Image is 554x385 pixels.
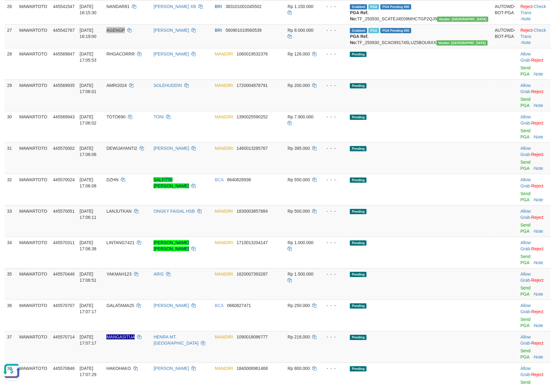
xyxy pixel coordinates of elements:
[53,303,75,308] span: 445570707
[518,48,550,80] td: ·
[350,366,366,371] span: Pending
[520,272,531,283] span: ·
[520,285,530,297] a: Send PGA
[237,146,268,151] span: Copy 1460013285767 to clipboard
[521,16,531,21] a: Note
[287,272,313,276] span: Rp 1.500.000
[237,209,268,214] span: Copy 1830003857884 to clipboard
[53,146,75,151] span: 445570002
[350,240,366,246] span: Pending
[534,197,543,202] a: Note
[287,4,313,9] span: Rp 1.150.000
[106,177,118,182] span: DZHN
[322,145,345,151] div: - - -
[153,4,196,9] a: [PERSON_NAME] XB
[53,366,75,371] span: 445570846
[153,209,195,214] a: ONGKY FAISAL HSB
[79,83,96,94] span: [DATE] 17:06:01
[531,309,543,314] a: Reject
[106,240,134,245] span: LINTANG7421
[287,114,313,119] span: Rp 7.900.000
[226,4,262,9] span: Copy 383101001045502 to clipboard
[287,303,310,308] span: Rp 250.000
[215,4,222,9] span: BRI
[106,4,129,9] span: NANDAR81
[287,177,310,182] span: Rp 550.000
[534,323,543,328] a: Note
[322,3,345,10] div: - - -
[322,82,345,88] div: - - -
[2,2,21,21] button: Open LiveChat chat widget
[237,114,268,119] span: Copy 1390025590252 to clipboard
[534,72,543,76] a: Note
[350,272,366,277] span: Pending
[153,334,198,346] a: HENRA MT. [GEOGRAPHIC_DATA]
[153,114,164,119] a: TONI
[322,177,345,183] div: - - -
[534,260,543,265] a: Note
[153,146,189,151] a: [PERSON_NAME]
[531,152,543,157] a: Reject
[518,80,550,111] td: ·
[534,354,543,359] a: Note
[518,142,550,174] td: ·
[520,334,531,346] span: ·
[5,24,17,48] td: 27
[17,48,51,80] td: MAWARTOTO
[520,51,531,63] span: ·
[17,80,51,111] td: MAWARTOTO
[531,372,543,377] a: Reject
[322,334,345,340] div: - - -
[534,292,543,297] a: Note
[518,205,550,237] td: ·
[520,160,530,171] a: Send PGA
[520,209,530,220] a: Allow Grab
[534,134,543,139] a: Note
[53,240,75,245] span: 445570311
[350,335,366,340] span: Pending
[531,58,543,63] a: Reject
[227,177,251,182] span: Copy 8640828936 to clipboard
[520,317,530,328] a: Send PGA
[5,205,17,237] td: 33
[520,191,530,202] a: Send PGA
[79,272,96,283] span: [DATE] 17:06:51
[322,114,345,120] div: - - -
[153,303,189,308] a: [PERSON_NAME]
[237,366,268,371] span: Copy 1840006961468 to clipboard
[215,177,223,182] span: BCA
[520,128,530,139] a: Send PGA
[350,34,368,45] b: PGA Ref. No:
[17,111,51,142] td: MAWARTOTO
[534,229,543,234] a: Note
[106,114,125,119] span: TOTO690
[153,366,189,371] a: [PERSON_NAME]
[520,114,531,125] span: ·
[520,223,530,234] a: Send PGA
[520,114,530,125] a: Allow Grab
[79,303,96,314] span: [DATE] 17:07:17
[79,28,96,39] span: [DATE] 16:19:00
[380,4,411,10] span: PGA Pending
[437,17,488,22] span: Vendor URL: https://secure10.1velocity.biz
[53,177,75,182] span: 445570024
[520,51,530,63] a: Allow Grab
[215,303,223,308] span: BCA
[5,268,17,300] td: 35
[227,303,251,308] span: Copy 0660827471 to clipboard
[106,83,127,88] span: AMRI2024
[106,28,125,33] span: AGENGP
[287,366,310,371] span: Rp 800.000
[350,115,366,120] span: Pending
[347,1,492,24] td: TF_250930_SCATEJ4E09MHCTGP2QJ9
[106,146,137,151] span: DEWIJAYANTI2
[520,366,530,377] a: Allow Grab
[53,114,75,119] span: 445569943
[287,334,310,339] span: Rp 216.000
[520,348,530,359] a: Send PGA
[53,334,75,339] span: 445570714
[215,83,233,88] span: MANDIRI
[322,271,345,277] div: - - -
[215,240,233,245] span: MANDIRI
[237,240,268,245] span: Copy 1710013204147 to clipboard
